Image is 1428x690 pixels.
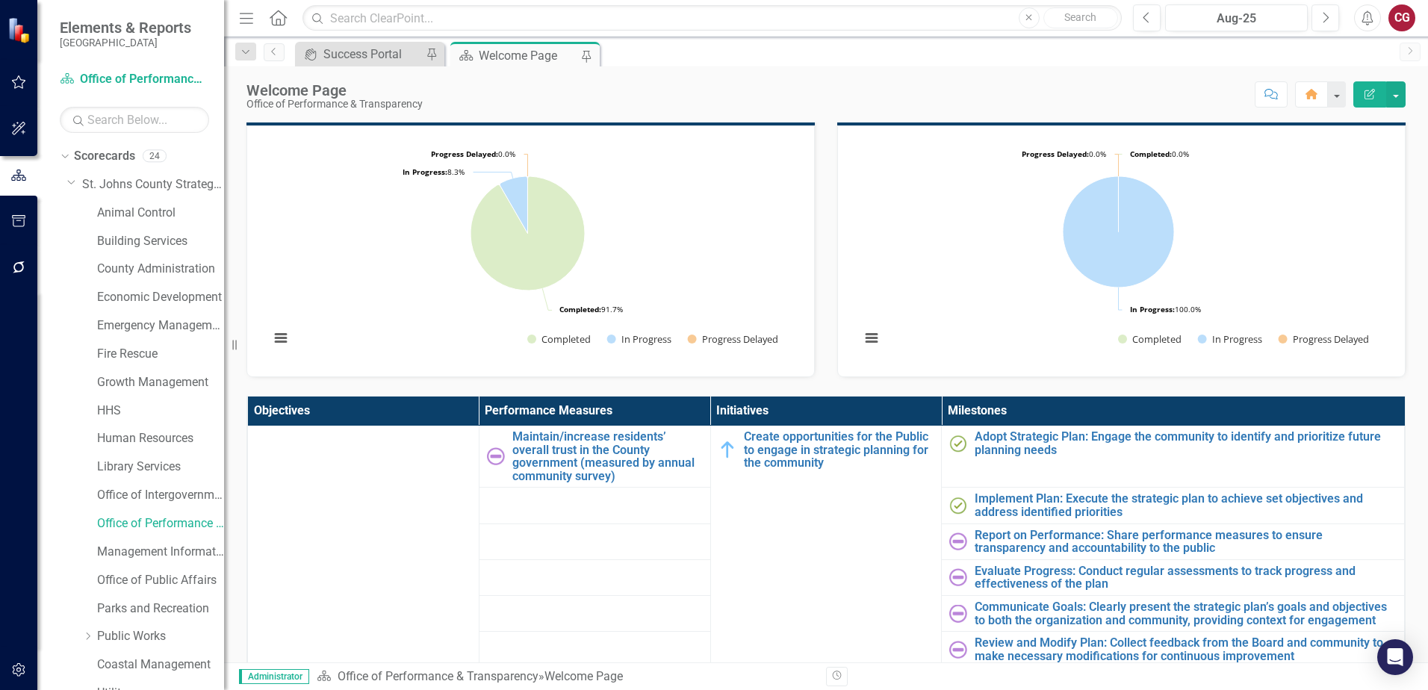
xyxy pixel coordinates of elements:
div: Office of Performance & Transparency [246,99,423,110]
div: » [317,668,815,686]
a: Economic Development [97,289,224,306]
td: Double-Click to Edit Right Click for Context Menu [942,595,1405,631]
a: Report on Performance: Share performance measures to ensure transparency and accountability to th... [975,529,1397,555]
span: Elements & Reports [60,19,191,37]
a: Growth Management [97,374,224,391]
a: Evaluate Progress: Conduct regular assessments to track progress and effectiveness of the plan [975,565,1397,591]
img: Not Started [949,532,967,550]
text: 91.7% [559,304,623,314]
img: In Progress [718,441,736,459]
a: Animal Control [97,205,224,222]
td: Double-Click to Edit Right Click for Context Menu [942,425,1405,487]
a: Success Portal [299,45,422,63]
span: Administrator [239,669,309,684]
path: In Progress, 2. [1063,176,1174,287]
text: 0.0% [431,149,515,159]
img: Not Started [949,641,967,659]
tspan: Progress Delayed: [431,149,498,159]
path: Completed, 11. [471,176,585,290]
button: Show Progress Delayed [688,332,780,346]
div: Success Portal [323,45,422,63]
a: Human Resources [97,430,224,447]
td: Double-Click to Edit Right Click for Context Menu [248,200,479,668]
button: CG [1388,4,1415,31]
a: Office of Public Affairs [97,572,224,589]
a: Adopt Strategic Plan: Engage the community to identify and prioritize future planning needs [975,430,1397,456]
span: Search [1064,11,1096,23]
div: Welcome Page [246,82,423,99]
td: Double-Click to Edit Right Click for Context Menu [942,559,1405,595]
button: Show Completed [1118,332,1182,346]
tspan: Progress Delayed: [1022,149,1089,159]
text: 0.0% [1130,149,1189,159]
a: HHS [97,402,224,420]
img: ClearPoint Strategy [7,17,34,43]
text: 0.0% [1022,149,1106,159]
input: Search ClearPoint... [302,5,1122,31]
div: Open Intercom Messenger [1377,639,1413,675]
div: Welcome Page [479,46,577,65]
small: [GEOGRAPHIC_DATA] [60,37,191,49]
a: Management Information Systems [97,544,224,561]
button: View chart menu, Chart [270,328,291,349]
div: Chart. Highcharts interactive chart. [262,137,799,361]
button: Show Completed [527,332,591,346]
a: Office of Intergovernmental Affairs [97,487,224,504]
input: Search Below... [60,107,209,133]
button: Show In Progress [607,332,671,346]
a: Emergency Management [97,317,224,335]
img: Not Started [949,568,967,586]
a: Review and Modify Plan: Collect feedback from the Board and community to make necessary modificat... [975,636,1397,662]
div: Chart. Highcharts interactive chart. [853,137,1390,361]
a: St. Johns County Strategic Plan [82,176,224,193]
svg: Interactive chart [853,137,1384,361]
td: Double-Click to Edit Right Click for Context Menu [942,488,1405,523]
img: Completed [949,497,967,515]
a: Coastal Management [97,656,224,674]
button: Show In Progress [1198,332,1262,346]
button: Aug-25 [1165,4,1308,31]
text: 100.0% [1130,304,1201,314]
tspan: Completed: [1130,149,1172,159]
div: Aug-25 [1170,10,1303,28]
tspan: In Progress: [403,167,447,177]
text: 8.3% [403,167,465,177]
a: Office of Performance & Transparency [97,515,224,532]
a: Create opportunities for the Public to engage in strategic planning for the community [744,430,934,470]
a: Communicate Goals: Clearly present the strategic plan’s goals and objectives to both the organiza... [975,600,1397,627]
td: Double-Click to Edit Right Click for Context Menu [710,425,942,667]
a: County Administration [97,261,224,278]
img: Not Started [949,605,967,623]
a: Implement Plan: Execute the strategic plan to achieve set objectives and address identified prior... [975,492,1397,518]
path: In Progress, 1. [500,176,527,233]
a: Public Works [97,628,224,645]
a: Library Services [97,459,224,476]
a: Parks and Recreation [97,600,224,618]
a: Scorecards [74,148,135,165]
button: View chart menu, Chart [861,328,882,349]
svg: Interactive chart [262,137,793,361]
a: Building Services [97,233,224,250]
td: Double-Click to Edit Right Click for Context Menu [942,632,1405,668]
td: Double-Click to Edit Right Click for Context Menu [479,425,710,487]
img: Completed [949,435,967,453]
tspan: In Progress: [1130,304,1175,314]
a: Fire Rescue [97,346,224,363]
a: Maintain/increase residents’ overall trust in the County government (measured by annual community... [512,430,703,482]
a: Office of Performance & Transparency [338,669,538,683]
tspan: Completed: [559,304,601,314]
img: Not Started [487,447,505,465]
button: Search [1043,7,1118,28]
div: 24 [143,150,167,163]
a: Office of Performance & Transparency [60,71,209,88]
div: Welcome Page [544,669,623,683]
td: Double-Click to Edit Right Click for Context Menu [942,523,1405,559]
button: Show Progress Delayed [1279,332,1370,346]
